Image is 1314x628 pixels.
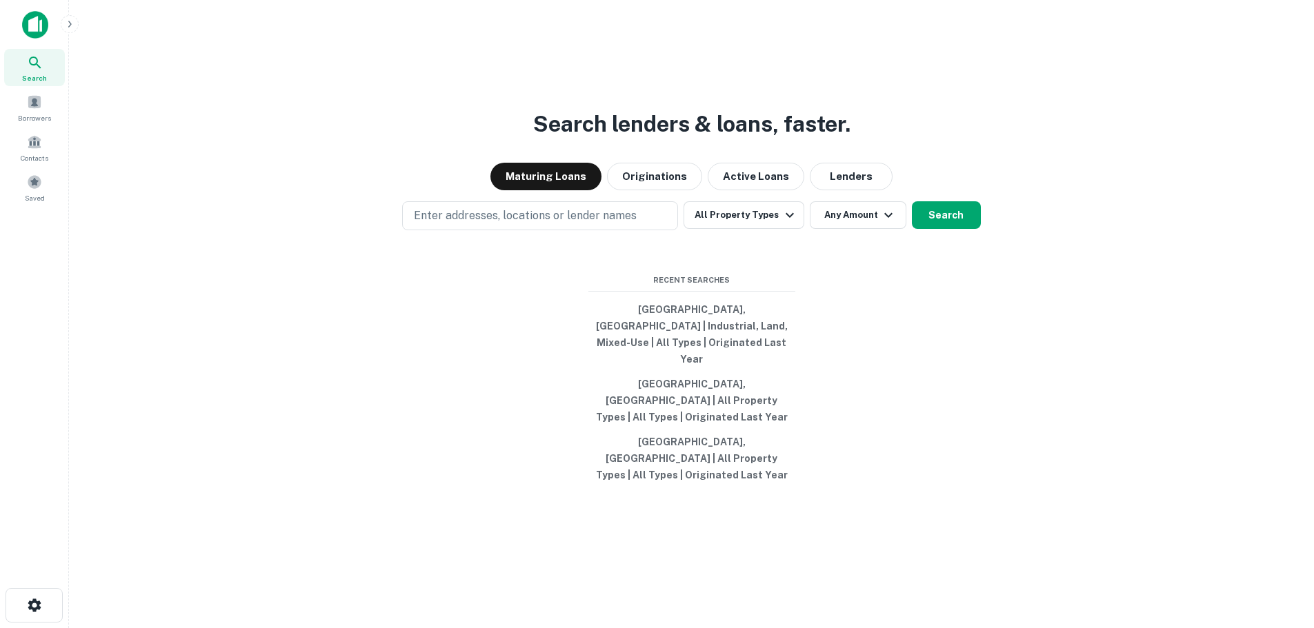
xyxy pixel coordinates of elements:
[18,112,51,123] span: Borrowers
[912,201,981,229] button: Search
[810,201,906,229] button: Any Amount
[588,372,795,429] button: [GEOGRAPHIC_DATA], [GEOGRAPHIC_DATA] | All Property Types | All Types | Originated Last Year
[1245,518,1314,584] iframe: Chat Widget
[588,429,795,487] button: [GEOGRAPHIC_DATA], [GEOGRAPHIC_DATA] | All Property Types | All Types | Originated Last Year
[490,163,601,190] button: Maturing Loans
[4,89,65,126] a: Borrowers
[607,163,702,190] button: Originations
[588,274,795,286] span: Recent Searches
[21,152,48,163] span: Contacts
[708,163,804,190] button: Active Loans
[25,192,45,203] span: Saved
[810,163,893,190] button: Lenders
[402,201,678,230] button: Enter addresses, locations or lender names
[588,297,795,372] button: [GEOGRAPHIC_DATA], [GEOGRAPHIC_DATA] | Industrial, Land, Mixed-Use | All Types | Originated Last ...
[4,169,65,206] a: Saved
[22,72,47,83] span: Search
[414,207,637,224] p: Enter addresses, locations or lender names
[533,108,850,141] h3: Search lenders & loans, faster.
[4,129,65,166] a: Contacts
[4,49,65,86] a: Search
[22,11,48,39] img: capitalize-icon.png
[684,201,804,229] button: All Property Types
